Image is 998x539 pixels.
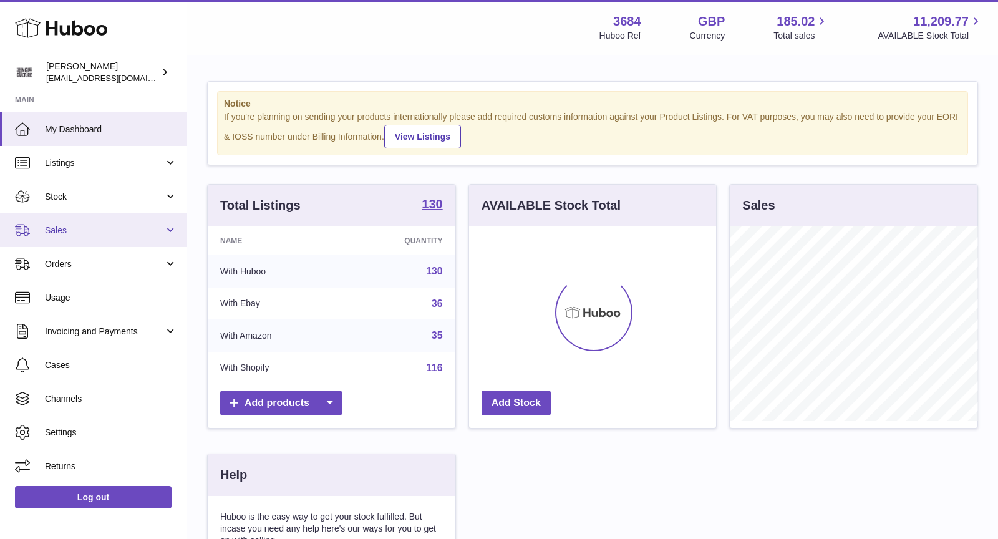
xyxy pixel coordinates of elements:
span: Listings [45,157,164,169]
a: 11,209.77 AVAILABLE Stock Total [878,13,983,42]
span: 185.02 [777,13,815,30]
a: 130 [422,198,442,213]
a: 36 [432,298,443,309]
span: Channels [45,393,177,405]
img: theinternationalventure@gmail.com [15,63,34,82]
strong: GBP [698,13,725,30]
h3: Total Listings [220,197,301,214]
span: Total sales [773,30,829,42]
th: Quantity [343,226,455,255]
div: Huboo Ref [599,30,641,42]
span: Cases [45,359,177,371]
a: Add products [220,391,342,416]
span: Stock [45,191,164,203]
strong: 3684 [613,13,641,30]
td: With Shopify [208,352,343,384]
div: Currency [690,30,725,42]
a: Log out [15,486,172,508]
span: Returns [45,460,177,472]
strong: 130 [422,198,442,210]
span: Sales [45,225,164,236]
a: 185.02 Total sales [773,13,829,42]
span: Orders [45,258,164,270]
div: If you're planning on sending your products internationally please add required customs informati... [224,111,961,148]
a: 35 [432,330,443,341]
th: Name [208,226,343,255]
a: 130 [426,266,443,276]
span: 11,209.77 [913,13,969,30]
td: With Ebay [208,288,343,320]
span: Invoicing and Payments [45,326,164,337]
strong: Notice [224,98,961,110]
span: My Dashboard [45,124,177,135]
span: Usage [45,292,177,304]
a: View Listings [384,125,461,148]
td: With Huboo [208,255,343,288]
h3: Help [220,467,247,483]
span: AVAILABLE Stock Total [878,30,983,42]
h3: AVAILABLE Stock Total [482,197,621,214]
span: [EMAIL_ADDRESS][DOMAIN_NAME] [46,73,183,83]
a: Add Stock [482,391,551,416]
div: [PERSON_NAME] [46,61,158,84]
a: 116 [426,362,443,373]
span: Settings [45,427,177,439]
h3: Sales [742,197,775,214]
td: With Amazon [208,319,343,352]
